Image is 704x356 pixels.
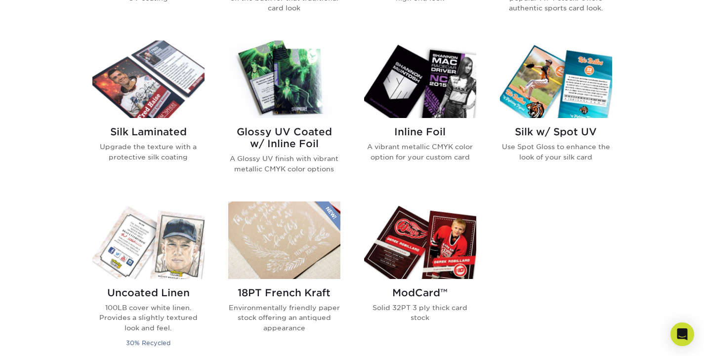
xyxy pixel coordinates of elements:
img: Silk w/ Spot UV Trading Cards [500,40,612,118]
h2: Silk w/ Spot UV [500,126,612,138]
p: Upgrade the texture with a protective silk coating [92,142,205,162]
small: 30% Recycled [126,339,170,347]
h2: Uncoated Linen [92,287,205,299]
h2: 18PT French Kraft [228,287,340,299]
p: Solid 32PT 3 ply thick card stock [364,303,476,323]
img: Inline Foil Trading Cards [364,40,476,118]
p: Use Spot Gloss to enhance the look of your silk card [500,142,612,162]
p: A vibrant metallic CMYK color option for your custom card [364,142,476,162]
p: 100LB cover white linen. Provides a slightly textured look and feel. [92,303,205,333]
p: Environmentally friendly paper stock offering an antiqued appearance [228,303,340,333]
a: Inline Foil Trading Cards Inline Foil A vibrant metallic CMYK color option for your custom card [364,40,476,190]
img: Uncoated Linen Trading Cards [92,201,205,279]
img: Glossy UV Coated w/ Inline Foil Trading Cards [228,40,340,118]
img: 18PT French Kraft Trading Cards [228,201,340,279]
a: Glossy UV Coated w/ Inline Foil Trading Cards Glossy UV Coated w/ Inline Foil A Glossy UV finish ... [228,40,340,190]
iframe: Google Customer Reviews [2,326,84,353]
a: Silk w/ Spot UV Trading Cards Silk w/ Spot UV Use Spot Gloss to enhance the look of your silk card [500,40,612,190]
h2: Glossy UV Coated w/ Inline Foil [228,126,340,150]
h2: ModCard™ [364,287,476,299]
h2: Silk Laminated [92,126,205,138]
img: New Product [316,201,340,231]
img: Silk Laminated Trading Cards [92,40,205,118]
img: ModCard™ Trading Cards [364,201,476,279]
p: A Glossy UV finish with vibrant metallic CMYK color options [228,154,340,174]
div: Open Intercom Messenger [670,322,694,346]
h2: Inline Foil [364,126,476,138]
a: Silk Laminated Trading Cards Silk Laminated Upgrade the texture with a protective silk coating [92,40,205,190]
